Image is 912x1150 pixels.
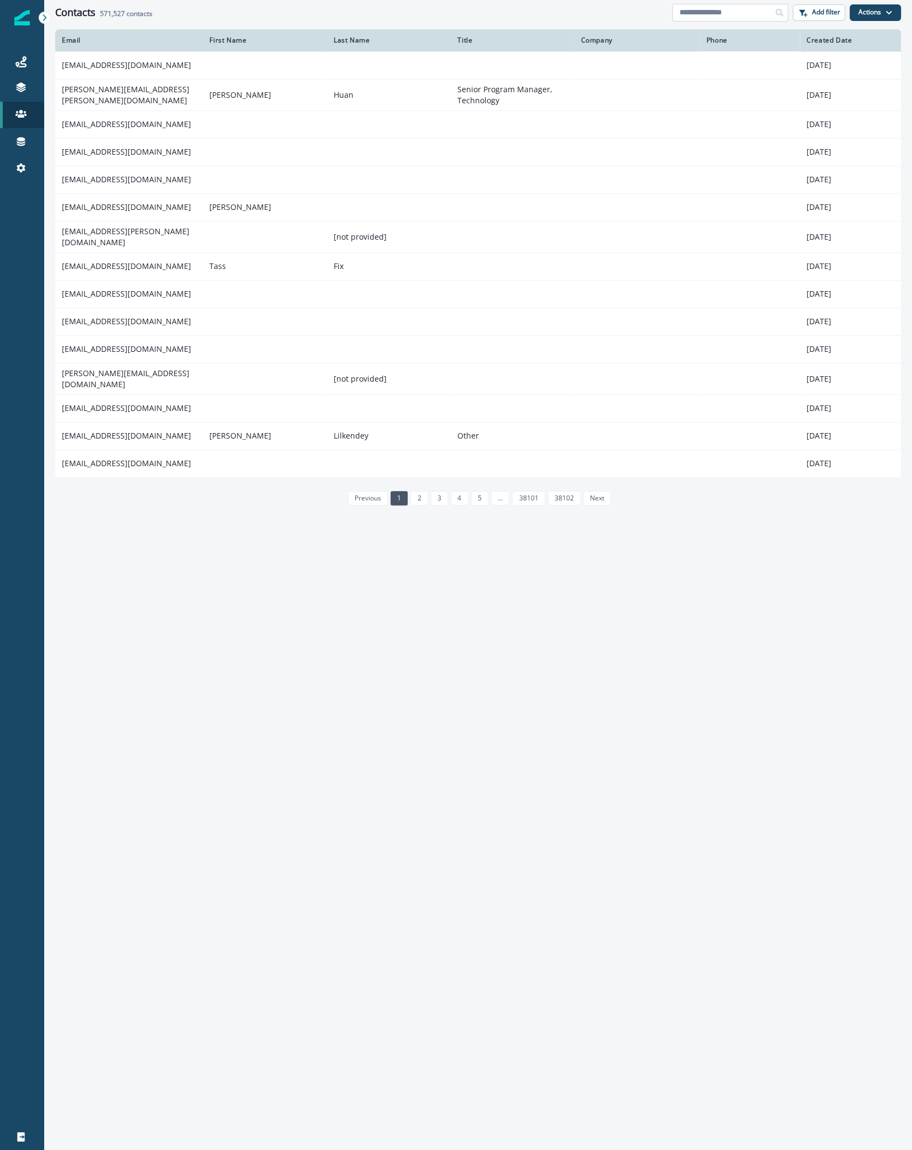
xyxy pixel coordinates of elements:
span: 571,527 [100,9,125,18]
button: Actions [850,4,901,21]
td: [EMAIL_ADDRESS][DOMAIN_NAME] [55,138,203,166]
p: [DATE] [806,261,894,272]
ul: Pagination [345,491,611,505]
td: [EMAIL_ADDRESS][DOMAIN_NAME] [55,110,203,138]
td: Fix [327,252,451,280]
div: First Name [209,36,320,45]
a: [EMAIL_ADDRESS][DOMAIN_NAME][DATE] [55,335,901,363]
td: [PERSON_NAME][EMAIL_ADDRESS][DOMAIN_NAME] [55,363,203,394]
td: Tass [203,252,326,280]
p: [DATE] [806,146,894,157]
a: Page 1 is your current page [391,491,408,505]
p: [DATE] [806,373,894,384]
a: Page 4 [451,491,468,505]
a: [EMAIL_ADDRESS][DOMAIN_NAME][DATE] [55,394,901,422]
td: [not provided] [327,221,451,252]
p: [DATE] [806,60,894,71]
div: Last Name [334,36,444,45]
td: [PERSON_NAME] [203,193,326,221]
a: Page 38101 [512,491,545,505]
td: [EMAIL_ADDRESS][DOMAIN_NAME] [55,308,203,335]
p: [DATE] [806,202,894,213]
div: Title [457,36,567,45]
p: [DATE] [806,174,894,185]
a: [EMAIL_ADDRESS][DOMAIN_NAME][DATE] [55,308,901,335]
td: [EMAIL_ADDRESS][DOMAIN_NAME] [55,51,203,79]
p: [DATE] [806,458,894,469]
p: [DATE] [806,430,894,441]
a: Jump forward [491,491,509,505]
a: [EMAIL_ADDRESS][DOMAIN_NAME][DATE] [55,450,901,477]
div: Company [581,36,693,45]
td: [EMAIL_ADDRESS][DOMAIN_NAME] [55,335,203,363]
td: [not provided] [327,363,451,394]
p: Senior Program Manager, Technology [457,84,567,106]
td: Huan [327,79,451,110]
a: [EMAIL_ADDRESS][DOMAIN_NAME][DATE] [55,138,901,166]
p: Other [457,430,567,441]
a: Page 38102 [548,491,581,505]
p: [DATE] [806,403,894,414]
a: [EMAIL_ADDRESS][DOMAIN_NAME][PERSON_NAME][DATE] [55,193,901,221]
td: [EMAIL_ADDRESS][DOMAIN_NAME] [55,394,203,422]
img: Inflection [14,10,30,25]
p: [DATE] [806,344,894,355]
a: [PERSON_NAME][EMAIL_ADDRESS][DOMAIN_NAME][not provided][DATE] [55,363,901,394]
h2: contacts [100,10,152,18]
td: [EMAIL_ADDRESS][DOMAIN_NAME] [55,252,203,280]
td: [EMAIL_ADDRESS][DOMAIN_NAME] [55,166,203,193]
a: [EMAIL_ADDRESS][DOMAIN_NAME][PERSON_NAME]LilkendeyOther[DATE] [55,422,901,450]
a: Next page [583,491,611,505]
button: Add filter [793,4,845,21]
a: Page 5 [471,491,488,505]
a: [EMAIL_ADDRESS][DOMAIN_NAME][DATE] [55,51,901,79]
a: [EMAIL_ADDRESS][DOMAIN_NAME]TassFix[DATE] [55,252,901,280]
a: [PERSON_NAME][EMAIL_ADDRESS][PERSON_NAME][DOMAIN_NAME][PERSON_NAME]HuanSenior Program Manager, Te... [55,79,901,110]
p: [DATE] [806,119,894,130]
td: [EMAIL_ADDRESS][DOMAIN_NAME] [55,450,203,477]
a: [EMAIL_ADDRESS][DOMAIN_NAME][DATE] [55,110,901,138]
td: [EMAIL_ADDRESS][DOMAIN_NAME] [55,422,203,450]
h1: Contacts [55,7,96,19]
a: Page 2 [410,491,428,505]
td: [PERSON_NAME] [203,422,326,450]
a: Page 3 [431,491,448,505]
p: [DATE] [806,316,894,327]
a: [EMAIL_ADDRESS][DOMAIN_NAME][DATE] [55,280,901,308]
td: [PERSON_NAME] [203,79,326,110]
div: Created Date [806,36,894,45]
p: [DATE] [806,89,894,101]
p: [DATE] [806,288,894,299]
td: Lilkendey [327,422,451,450]
td: [EMAIL_ADDRESS][DOMAIN_NAME] [55,280,203,308]
td: [PERSON_NAME][EMAIL_ADDRESS][PERSON_NAME][DOMAIN_NAME] [55,79,203,110]
td: [EMAIL_ADDRESS][DOMAIN_NAME] [55,193,203,221]
p: [DATE] [806,231,894,242]
td: [EMAIL_ADDRESS][PERSON_NAME][DOMAIN_NAME] [55,221,203,252]
p: Add filter [812,8,840,16]
div: Phone [707,36,793,45]
a: [EMAIL_ADDRESS][PERSON_NAME][DOMAIN_NAME][not provided][DATE] [55,221,901,252]
a: [EMAIL_ADDRESS][DOMAIN_NAME][DATE] [55,166,901,193]
div: Email [62,36,196,45]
